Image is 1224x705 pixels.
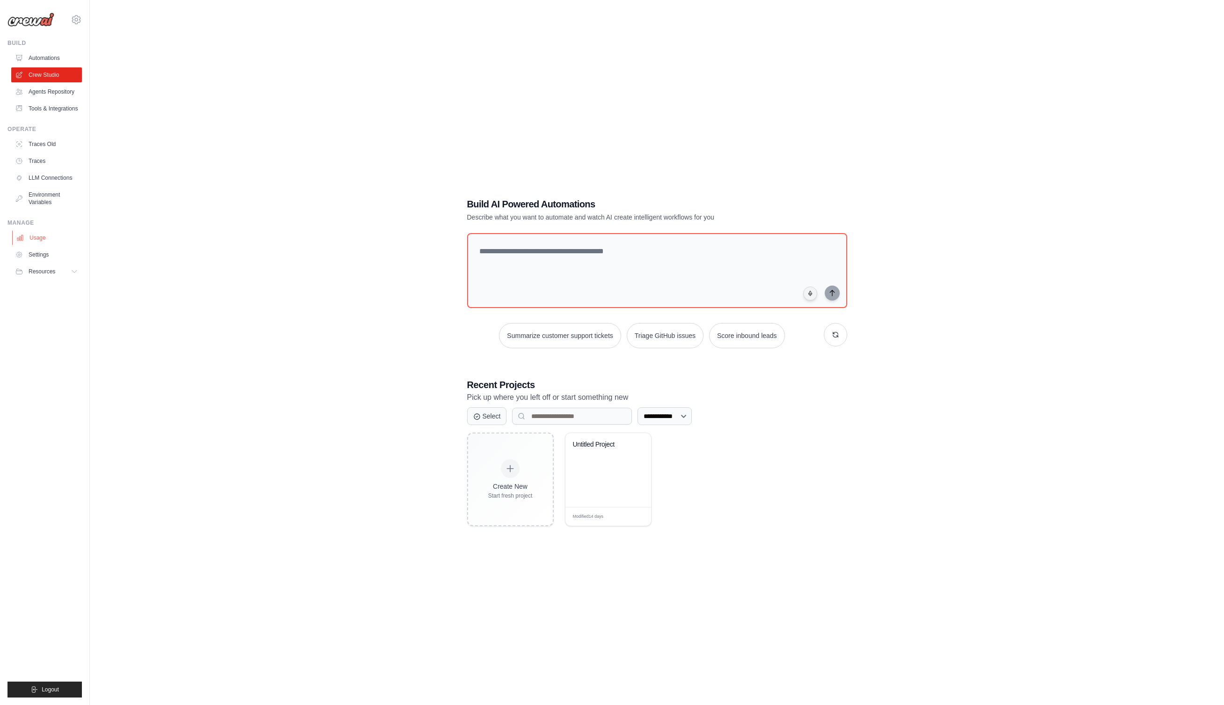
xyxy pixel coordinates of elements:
a: Usage [12,230,83,245]
a: Agents Repository [11,84,82,99]
h1: Build AI Powered Automations [467,198,782,211]
div: Manage [7,219,82,227]
span: Resources [29,268,55,275]
a: Environment Variables [11,187,82,210]
button: Get new suggestions [824,323,847,346]
p: Pick up where you left off or start something new [467,391,847,404]
button: Score inbound leads [709,323,785,348]
div: Untitled Project [573,441,630,449]
a: Settings [11,247,82,262]
div: Start fresh project [488,492,533,499]
button: Resources [11,264,82,279]
div: Operate [7,125,82,133]
button: Summarize customer support tickets [499,323,621,348]
h3: Recent Projects [467,378,847,391]
button: Logout [7,682,82,698]
img: Logo [7,13,54,27]
a: Automations [11,51,82,66]
button: Click to speak your automation idea [803,286,817,301]
div: Build [7,39,82,47]
span: Edit [629,513,637,520]
a: Traces [11,154,82,169]
a: Crew Studio [11,67,82,82]
button: Select [467,407,507,425]
span: Modified 14 days [573,514,604,520]
p: Describe what you want to automate and watch AI create intelligent workflows for you [467,213,782,222]
a: Traces Old [11,137,82,152]
a: LLM Connections [11,170,82,185]
div: Create New [488,482,533,491]
a: Tools & Integrations [11,101,82,116]
button: Triage GitHub issues [627,323,704,348]
span: Logout [42,686,59,693]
